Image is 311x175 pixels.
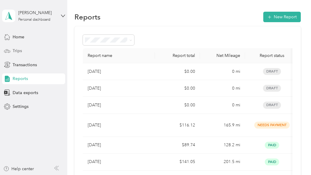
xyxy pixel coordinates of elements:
[155,154,200,171] td: $141.05
[200,80,245,97] td: 0 mi
[200,114,245,137] td: 165.9 mi
[265,142,279,149] span: Paid
[263,12,301,22] button: New Report
[88,85,101,92] p: [DATE]
[88,142,101,148] p: [DATE]
[88,68,101,75] p: [DATE]
[3,166,34,172] button: Help center
[200,63,245,80] td: 0 mi
[277,141,311,175] iframe: Everlance-gr Chat Button Frame
[13,34,24,40] span: Home
[155,97,200,114] td: $0.00
[263,85,281,92] span: Draft
[155,63,200,80] td: $0.00
[18,10,56,16] div: [PERSON_NAME]
[250,53,294,58] div: Report status
[13,90,38,96] span: Data exports
[263,68,281,75] span: Draft
[88,159,101,165] p: [DATE]
[200,97,245,114] td: 0 mi
[263,102,281,108] span: Draft
[254,122,290,129] span: Needs Payment
[155,114,200,137] td: $116.12
[74,14,101,20] h1: Reports
[88,122,101,129] p: [DATE]
[88,102,101,108] p: [DATE]
[13,76,28,82] span: Reports
[13,62,37,68] span: Transactions
[155,80,200,97] td: $0.00
[13,48,22,54] span: Trips
[83,48,155,63] th: Report name
[265,159,279,165] span: Paid
[200,154,245,171] td: 201.5 mi
[200,48,245,63] th: Net Mileage
[200,137,245,154] td: 128.2 mi
[155,48,200,63] th: Report total
[155,137,200,154] td: $89.74
[13,103,29,110] span: Settings
[18,18,50,22] div: Personal dashboard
